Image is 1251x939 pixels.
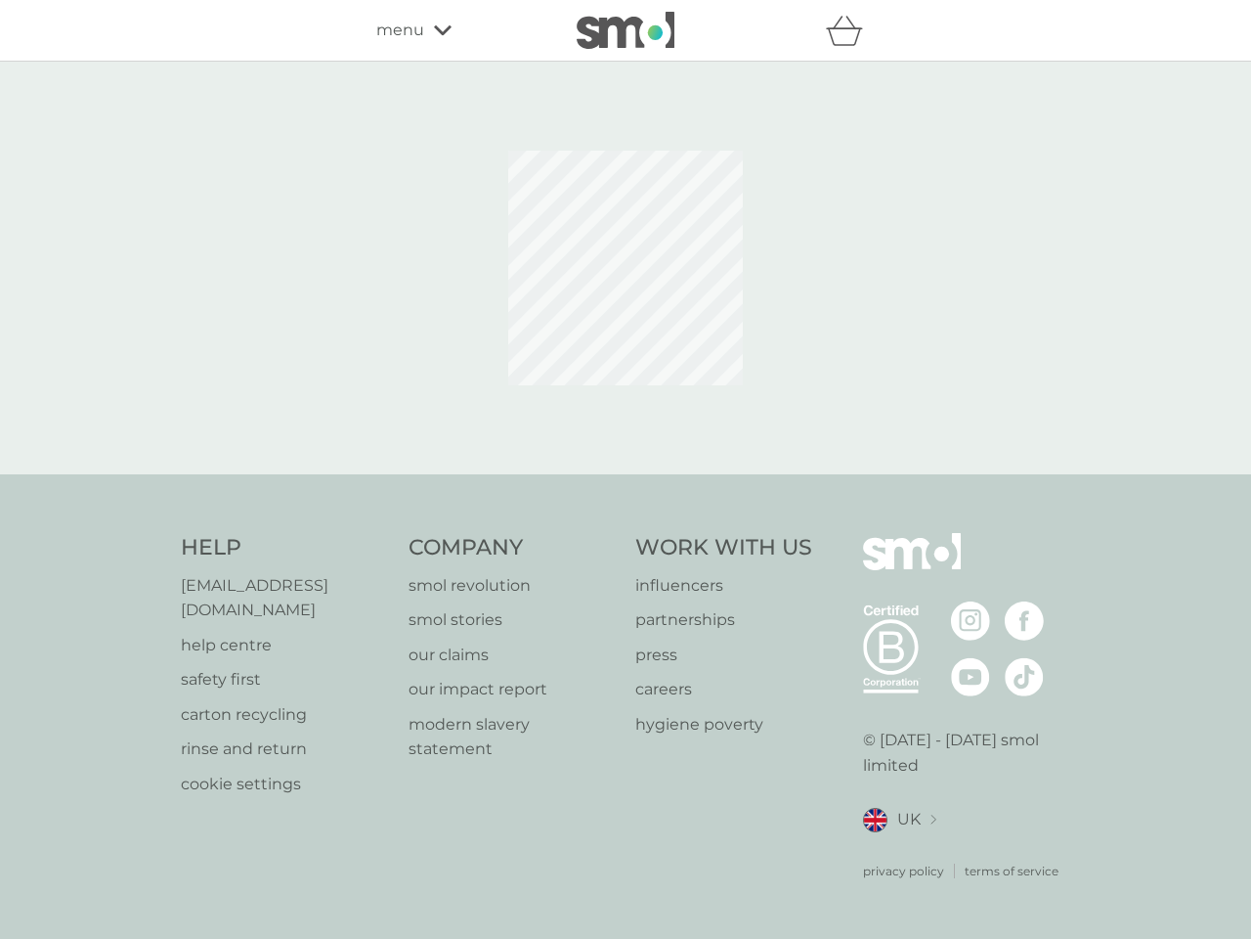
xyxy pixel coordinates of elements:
div: basket [826,11,875,50]
a: [EMAIL_ADDRESS][DOMAIN_NAME] [181,573,389,623]
a: safety first [181,667,389,693]
a: smol stories [409,607,617,633]
a: cookie settings [181,772,389,797]
img: smol [577,12,674,49]
a: terms of service [965,862,1058,880]
a: press [635,643,812,668]
p: © [DATE] - [DATE] smol limited [863,728,1071,778]
a: privacy policy [863,862,944,880]
a: carton recycling [181,702,389,728]
img: smol [863,533,961,600]
img: visit the smol Instagram page [951,602,990,641]
a: careers [635,677,812,702]
img: visit the smol Youtube page [951,657,990,696]
a: smol revolution [409,573,617,599]
a: rinse and return [181,737,389,762]
h4: Help [181,533,389,563]
a: influencers [635,573,812,599]
a: our claims [409,643,617,668]
a: partnerships [635,607,812,633]
a: hygiene poverty [635,712,812,738]
img: UK flag [863,808,887,832]
img: visit the smol Facebook page [1005,602,1044,641]
span: UK [897,807,921,832]
h4: Company [409,533,617,563]
a: modern slavery statement [409,712,617,762]
a: our impact report [409,677,617,702]
h4: Work With Us [635,533,812,563]
a: help centre [181,633,389,658]
img: select a new location [930,815,936,826]
img: visit the smol Tiktok page [1005,657,1044,696]
span: menu [376,18,424,43]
